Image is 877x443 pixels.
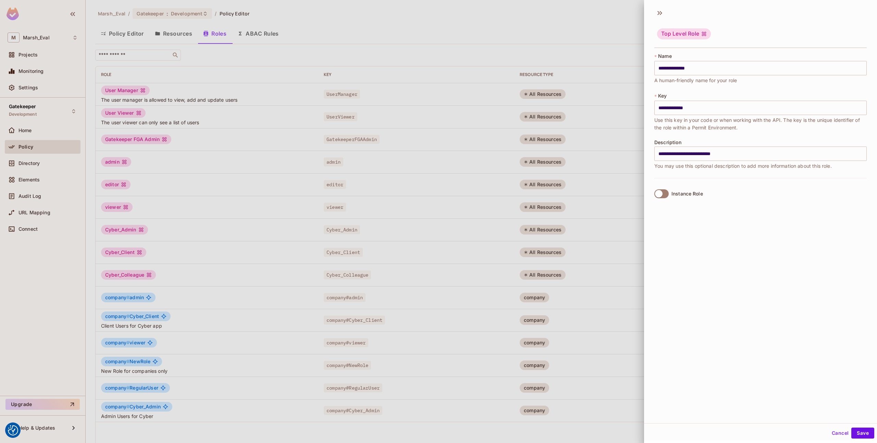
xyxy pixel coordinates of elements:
[829,428,851,439] button: Cancel
[654,140,681,145] span: Description
[8,425,18,435] img: Revisit consent button
[654,162,832,170] span: You may use this optional description to add more information about this role.
[654,116,867,131] span: Use this key in your code or when working with the API. The key is the unique identifier of the r...
[657,28,711,39] div: Top Level Role
[658,53,672,59] span: Name
[8,425,18,435] button: Consent Preferences
[851,428,874,439] button: Save
[658,93,667,99] span: Key
[654,77,737,84] span: A human-friendly name for your role
[671,191,703,197] div: Instance Role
